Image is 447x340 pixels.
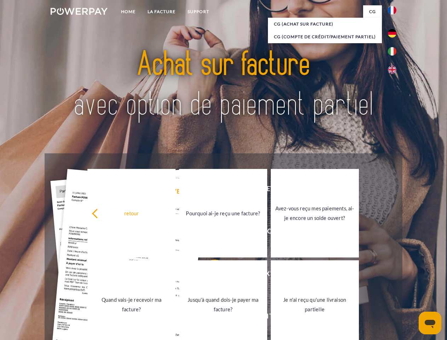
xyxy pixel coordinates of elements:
div: Je n'ai reçu qu'une livraison partielle [275,295,355,314]
img: en [388,66,396,74]
iframe: Bouton de lancement de la fenêtre de messagerie [419,312,441,334]
a: CG [363,5,382,18]
a: CG (Compte de crédit/paiement partiel) [268,30,382,43]
div: Quand vais-je recevoir ma facture? [92,295,171,314]
div: Jusqu'à quand dois-je payer ma facture? [183,295,263,314]
a: Support [182,5,215,18]
a: CG (achat sur facture) [268,18,382,30]
div: Pourquoi ai-je reçu une facture? [183,208,263,218]
a: LA FACTURE [142,5,182,18]
img: it [388,47,396,56]
img: fr [388,6,396,15]
div: retour [92,208,171,218]
img: de [388,29,396,38]
a: Avez-vous reçu mes paiements, ai-je encore un solde ouvert? [271,169,359,257]
div: Avez-vous reçu mes paiements, ai-je encore un solde ouvert? [275,204,355,223]
img: logo-powerpay-white.svg [51,8,108,15]
img: title-powerpay_fr.svg [68,34,379,136]
a: Home [115,5,142,18]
